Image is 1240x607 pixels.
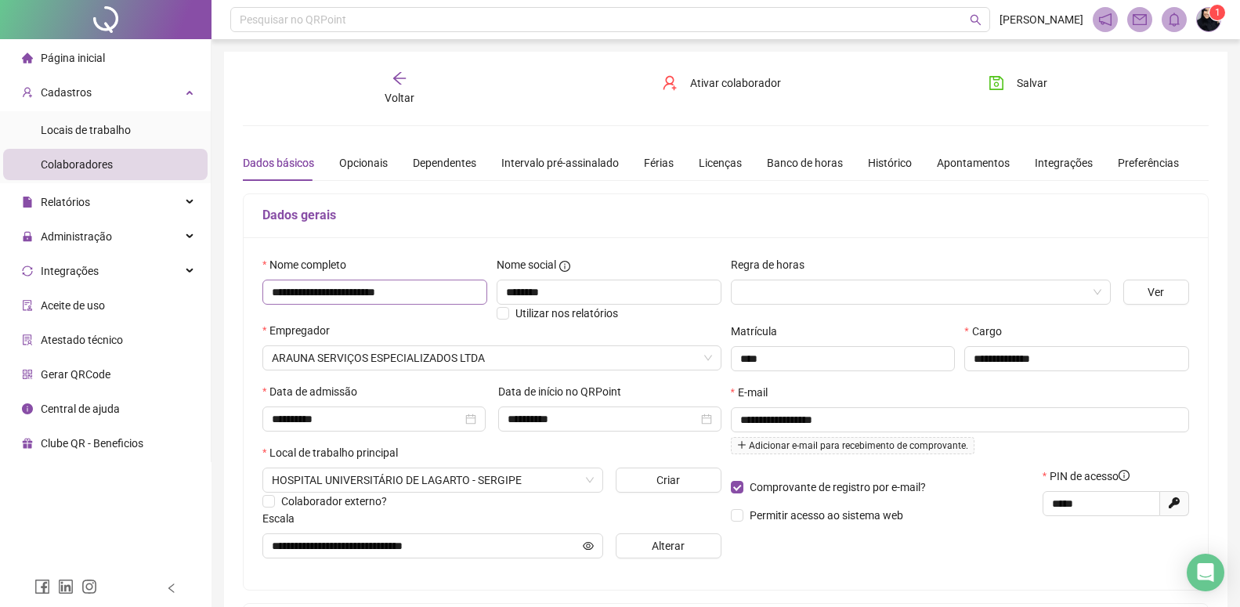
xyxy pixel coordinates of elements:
[559,261,570,272] span: info-circle
[731,256,815,273] label: Regra de horas
[41,299,105,312] span: Aceite de uso
[41,368,110,381] span: Gerar QRCode
[22,369,33,380] span: qrcode
[964,323,1011,340] label: Cargo
[272,346,712,370] span: ARAUNA SERVIÇOS ESPECIALIZADOS LTDA
[1187,554,1224,591] div: Open Intercom Messenger
[1017,74,1047,92] span: Salvar
[262,322,340,339] label: Empregador
[1118,154,1179,172] div: Preferências
[1133,13,1147,27] span: mail
[699,154,742,172] div: Licenças
[662,75,678,91] span: user-add
[767,154,843,172] div: Banco de horas
[497,256,556,273] span: Nome social
[750,481,926,493] span: Comprovante de registro por e-mail?
[41,265,99,277] span: Integrações
[22,52,33,63] span: home
[41,52,105,64] span: Página inicial
[392,70,407,86] span: arrow-left
[731,437,974,454] span: Adicionar e-mail para recebimento de comprovante.
[22,87,33,98] span: user-add
[166,583,177,594] span: left
[262,256,356,273] label: Nome completo
[41,403,120,415] span: Central de ajuda
[262,206,1189,225] h5: Dados gerais
[1035,154,1093,172] div: Integrações
[262,383,367,400] label: Data de admissão
[1000,11,1083,28] span: [PERSON_NAME]
[989,75,1004,91] span: save
[385,92,414,104] span: Voltar
[616,533,721,558] button: Alterar
[281,495,387,508] span: Colaborador externo?
[616,468,721,493] button: Criar
[22,438,33,449] span: gift
[41,124,131,136] span: Locais de trabalho
[690,74,781,92] span: Ativar colaborador
[1197,8,1220,31] img: 73420
[1050,468,1130,485] span: PIN de acesso
[272,468,594,492] span: AV. BRASÍLIA, 49400 - SANTA TEREZINHA, LAGARTO - SE, 49400-000
[22,403,33,414] span: info-circle
[937,154,1010,172] div: Apontamentos
[81,579,97,594] span: instagram
[262,510,305,527] label: Escala
[652,537,685,555] span: Alterar
[243,154,314,172] div: Dados básicos
[22,197,33,208] span: file
[970,14,982,26] span: search
[868,154,912,172] div: Histórico
[731,323,787,340] label: Matrícula
[515,307,618,320] span: Utilizar nos relatórios
[750,509,903,522] span: Permitir acesso ao sistema web
[34,579,50,594] span: facebook
[1148,284,1164,301] span: Ver
[1167,13,1181,27] span: bell
[1119,470,1130,481] span: info-circle
[58,579,74,594] span: linkedin
[413,154,476,172] div: Dependentes
[22,266,33,276] span: sync
[731,384,778,401] label: E-mail
[977,70,1059,96] button: Salvar
[22,300,33,311] span: audit
[656,472,680,489] span: Criar
[1123,280,1189,305] button: Ver
[22,231,33,242] span: lock
[650,70,793,96] button: Ativar colaborador
[1215,7,1220,18] span: 1
[41,334,123,346] span: Atestado técnico
[41,437,143,450] span: Clube QR - Beneficios
[498,383,631,400] label: Data de início no QRPoint
[1209,5,1225,20] sup: Atualize o seu contato no menu Meus Dados
[41,86,92,99] span: Cadastros
[339,154,388,172] div: Opcionais
[41,158,113,171] span: Colaboradores
[1098,13,1112,27] span: notification
[262,444,408,461] label: Local de trabalho principal
[737,440,747,450] span: plus
[583,540,594,551] span: eye
[501,154,619,172] div: Intervalo pré-assinalado
[22,334,33,345] span: solution
[644,154,674,172] div: Férias
[41,230,112,243] span: Administração
[41,196,90,208] span: Relatórios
